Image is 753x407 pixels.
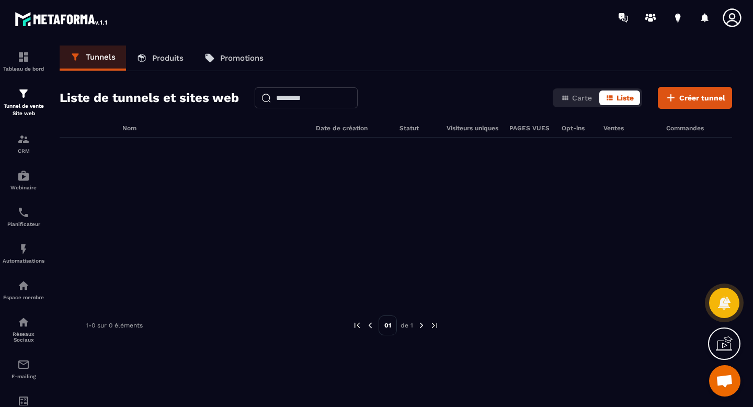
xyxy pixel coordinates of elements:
[3,185,44,190] p: Webinaire
[3,162,44,198] a: automationsautomationsWebinaire
[617,94,634,102] span: Liste
[401,321,413,330] p: de 1
[3,295,44,300] p: Espace membre
[17,87,30,100] img: formation
[572,94,592,102] span: Carte
[3,374,44,379] p: E-mailing
[15,9,109,28] img: logo
[3,351,44,387] a: emailemailE-mailing
[3,125,44,162] a: formationformationCRM
[666,125,704,132] h6: Commandes
[122,125,305,132] h6: Nom
[562,125,593,132] h6: Opt-ins
[3,198,44,235] a: schedulerschedulerPlanificateur
[400,125,436,132] h6: Statut
[447,125,499,132] h6: Visiteurs uniques
[17,206,30,219] img: scheduler
[352,321,362,330] img: prev
[709,365,740,397] div: Ouvrir le chat
[679,93,725,103] span: Créer tunnel
[60,46,126,71] a: Tunnels
[126,46,194,71] a: Produits
[3,221,44,227] p: Planificateur
[17,243,30,255] img: automations
[194,46,274,71] a: Promotions
[599,91,640,105] button: Liste
[17,133,30,145] img: formation
[555,91,598,105] button: Carte
[86,52,116,62] p: Tunnels
[152,53,184,63] p: Produits
[17,358,30,371] img: email
[3,331,44,343] p: Réseaux Sociaux
[417,321,426,330] img: next
[17,51,30,63] img: formation
[3,258,44,264] p: Automatisations
[17,169,30,182] img: automations
[3,272,44,308] a: automationsautomationsEspace membre
[3,103,44,117] p: Tunnel de vente Site web
[60,87,239,108] h2: Liste de tunnels et sites web
[17,279,30,292] img: automations
[3,43,44,80] a: formationformationTableau de bord
[220,53,264,63] p: Promotions
[379,315,397,335] p: 01
[430,321,439,330] img: next
[86,322,143,329] p: 1-0 sur 0 éléments
[366,321,375,330] img: prev
[17,316,30,329] img: social-network
[3,66,44,72] p: Tableau de bord
[3,308,44,351] a: social-networksocial-networkRéseaux Sociaux
[509,125,551,132] h6: PAGES VUES
[316,125,389,132] h6: Date de création
[3,80,44,125] a: formationformationTunnel de vente Site web
[3,235,44,272] a: automationsautomationsAutomatisations
[603,125,656,132] h6: Ventes
[3,148,44,154] p: CRM
[658,87,732,109] button: Créer tunnel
